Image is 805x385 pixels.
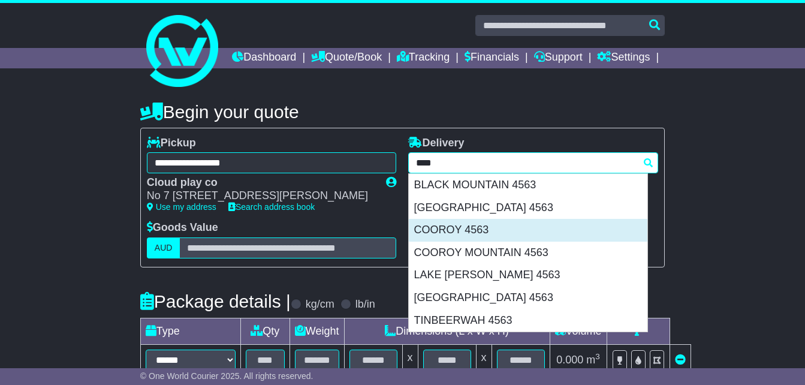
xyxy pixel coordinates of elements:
div: BLACK MOUNTAIN 4563 [409,174,647,197]
typeahead: Please provide city [408,152,658,173]
label: lb/in [355,298,375,311]
span: 0.000 [556,354,583,366]
a: Support [534,48,583,68]
a: Tracking [397,48,450,68]
a: Dashboard [232,48,296,68]
h4: Begin your quote [140,102,665,122]
a: Settings [597,48,650,68]
div: COOROY 4563 [409,219,647,242]
h4: Package details | [140,291,291,311]
a: Quote/Book [311,48,382,68]
div: [GEOGRAPHIC_DATA] 4563 [409,197,647,219]
span: © One World Courier 2025. All rights reserved. [140,371,313,381]
sup: 3 [595,352,600,361]
label: Goods Value [147,221,218,234]
td: x [476,344,492,375]
a: Use my address [147,202,216,212]
div: COOROY MOUNTAIN 4563 [409,242,647,264]
label: Delivery [408,137,464,150]
div: LAKE [PERSON_NAME] 4563 [409,264,647,287]
label: AUD [147,237,180,258]
div: TINBEERWAH 4563 [409,309,647,332]
label: Pickup [147,137,196,150]
div: Cloud play co [147,176,375,190]
td: Type [140,318,240,344]
a: Search address book [228,202,315,212]
td: Qty [240,318,290,344]
a: Remove this item [675,354,686,366]
td: Dimensions (L x W x H) [344,318,550,344]
span: m [586,354,600,366]
div: [GEOGRAPHIC_DATA] 4563 [409,287,647,309]
td: Weight [290,318,344,344]
a: Financials [465,48,519,68]
label: kg/cm [306,298,334,311]
div: No 7 [STREET_ADDRESS][PERSON_NAME] [147,190,375,203]
td: x [402,344,418,375]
